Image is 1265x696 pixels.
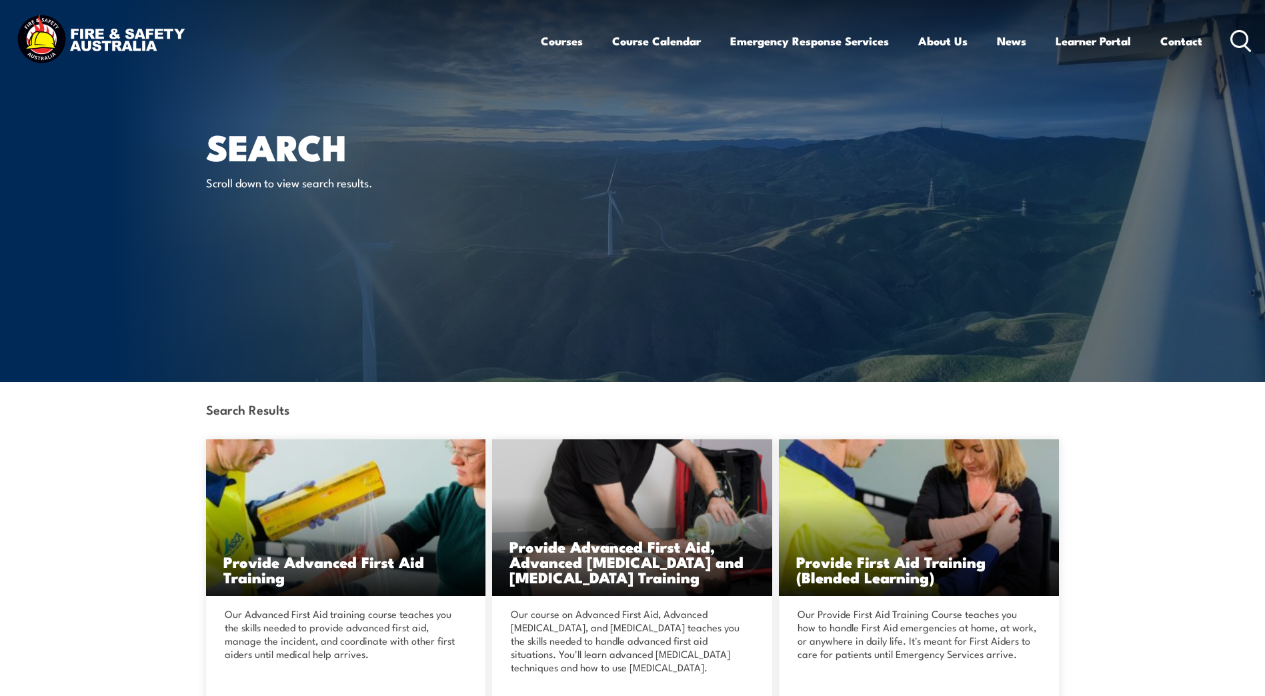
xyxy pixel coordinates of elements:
p: Our course on Advanced First Aid, Advanced [MEDICAL_DATA], and [MEDICAL_DATA] teaches you the ski... [511,607,750,674]
h3: Provide Advanced First Aid, Advanced [MEDICAL_DATA] and [MEDICAL_DATA] Training [509,539,755,585]
a: Learner Portal [1056,23,1131,59]
h1: Search [206,131,535,162]
a: Course Calendar [612,23,701,59]
strong: Search Results [206,400,289,418]
a: Courses [541,23,583,59]
a: Emergency Response Services [730,23,889,59]
h3: Provide Advanced First Aid Training [223,554,469,585]
a: News [997,23,1026,59]
p: Our Provide First Aid Training Course teaches you how to handle First Aid emergencies at home, at... [798,607,1036,661]
img: Provide First Aid (Blended Learning) [779,439,1059,596]
a: Provide Advanced First Aid Training [206,439,486,596]
p: Scroll down to view search results. [206,175,449,190]
p: Our Advanced First Aid training course teaches you the skills needed to provide advanced first ai... [225,607,463,661]
img: Provide Advanced First Aid [206,439,486,596]
a: Contact [1160,23,1202,59]
a: About Us [918,23,968,59]
h3: Provide First Aid Training (Blended Learning) [796,554,1042,585]
a: Provide First Aid Training (Blended Learning) [779,439,1059,596]
img: Provide Advanced First Aid, Advanced Resuscitation and Oxygen Therapy Training [492,439,772,596]
a: Provide Advanced First Aid, Advanced [MEDICAL_DATA] and [MEDICAL_DATA] Training [492,439,772,596]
